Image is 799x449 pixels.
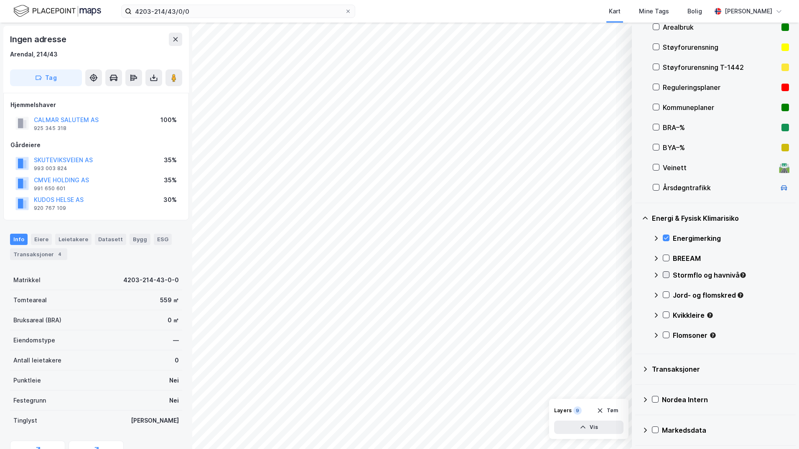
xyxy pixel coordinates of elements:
[609,6,621,16] div: Kart
[31,234,52,245] div: Eiere
[13,395,46,406] div: Festegrunn
[673,310,789,320] div: Kvikkleire
[673,233,789,243] div: Energimerking
[10,49,58,59] div: Arendal, 214/43
[662,395,789,405] div: Nordea Intern
[709,332,717,339] div: Tooltip anchor
[34,185,66,192] div: 991 650 601
[663,122,778,133] div: BRA–%
[652,213,789,223] div: Energi & Fysisk Klimarisiko
[639,6,669,16] div: Mine Tags
[779,162,790,173] div: 🛣️
[663,183,776,193] div: Årsdøgntrafikk
[34,125,66,132] div: 925 345 318
[662,425,789,435] div: Markedsdata
[132,5,345,18] input: Søk på adresse, matrikkel, gårdeiere, leietakere eller personer
[10,69,82,86] button: Tag
[13,335,55,345] div: Eiendomstype
[34,205,66,212] div: 920 767 109
[673,290,789,300] div: Jord- og flomskred
[175,355,179,365] div: 0
[13,355,61,365] div: Antall leietakere
[663,42,778,52] div: Støyforurensning
[591,404,623,417] button: Tøm
[164,175,177,185] div: 35%
[13,295,47,305] div: Tomteareal
[10,248,67,260] div: Transaksjoner
[169,375,179,385] div: Nei
[663,82,778,92] div: Reguleringsplaner
[160,115,177,125] div: 100%
[13,375,41,385] div: Punktleie
[56,250,64,258] div: 4
[10,140,182,150] div: Gårdeiere
[163,195,177,205] div: 30%
[663,62,778,72] div: Støyforurensning T-1442
[95,234,126,245] div: Datasett
[573,406,582,415] div: 9
[169,395,179,406] div: Nei
[725,6,772,16] div: [PERSON_NAME]
[154,234,172,245] div: ESG
[13,4,101,18] img: logo.f888ab2527a4732fd821a326f86c7f29.svg
[739,271,747,279] div: Tooltip anchor
[652,364,789,374] div: Transaksjoner
[34,165,67,172] div: 993 003 824
[130,234,150,245] div: Bygg
[663,143,778,153] div: BYA–%
[687,6,702,16] div: Bolig
[168,315,179,325] div: 0 ㎡
[663,163,776,173] div: Veinett
[164,155,177,165] div: 35%
[663,22,778,32] div: Arealbruk
[131,416,179,426] div: [PERSON_NAME]
[737,291,744,299] div: Tooltip anchor
[173,335,179,345] div: —
[10,234,28,245] div: Info
[706,311,714,319] div: Tooltip anchor
[757,409,799,449] iframe: Chat Widget
[10,33,68,46] div: Ingen adresse
[673,330,789,340] div: Flomsoner
[13,416,37,426] div: Tinglyst
[663,102,778,112] div: Kommuneplaner
[673,253,789,263] div: BREEAM
[123,275,179,285] div: 4203-214-43-0-0
[13,315,61,325] div: Bruksareal (BRA)
[554,407,572,414] div: Layers
[13,275,41,285] div: Matrikkel
[55,234,92,245] div: Leietakere
[673,270,789,280] div: Stormflo og havnivå
[10,100,182,110] div: Hjemmelshaver
[554,421,623,434] button: Vis
[160,295,179,305] div: 559 ㎡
